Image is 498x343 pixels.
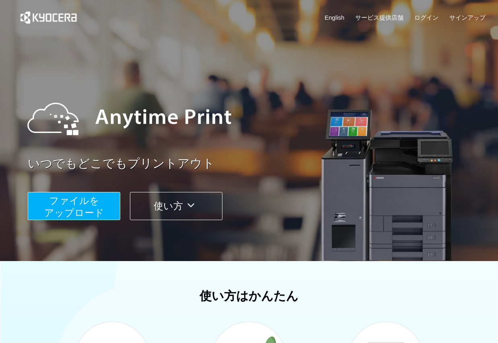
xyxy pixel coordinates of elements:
[28,155,490,172] a: いつでもどこでもプリントアウト
[414,13,438,22] a: ログイン
[130,192,222,220] button: 使い方
[44,195,104,218] span: ファイルを ​​アップロード
[355,13,403,22] a: サービス提供店舗
[325,13,344,22] a: English
[28,192,120,220] button: ファイルを​​アップロード
[449,13,486,22] a: サインアップ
